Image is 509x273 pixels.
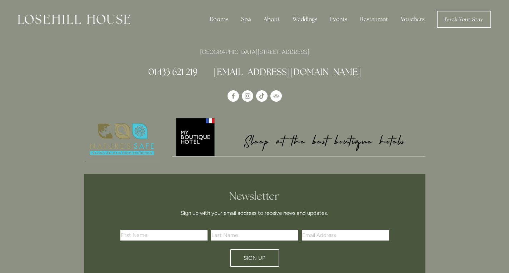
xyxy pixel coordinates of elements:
a: Losehill House Hotel & Spa [228,90,239,102]
p: Sign up with your email address to receive news and updates. [123,209,386,217]
img: Nature's Safe - Logo [84,117,160,162]
a: 01433 621 219 [148,66,198,77]
button: Sign Up [230,249,279,267]
a: Instagram [242,90,253,102]
input: Last Name [211,230,298,241]
img: My Boutique Hotel - Logo [172,117,425,156]
div: Weddings [287,12,323,26]
a: TripAdvisor [270,90,282,102]
img: Losehill House [18,15,130,24]
span: Sign Up [244,255,265,261]
a: [EMAIL_ADDRESS][DOMAIN_NAME] [214,66,361,77]
div: Rooms [204,12,234,26]
a: Vouchers [395,12,430,26]
input: First Name [120,230,208,241]
input: Email Address [302,230,389,241]
div: Restaurant [354,12,394,26]
div: About [258,12,285,26]
a: Book Your Stay [437,11,491,28]
a: TikTok [256,90,268,102]
a: My Boutique Hotel - Logo [172,117,425,157]
h2: Newsletter [123,190,386,203]
div: Spa [235,12,256,26]
p: [GEOGRAPHIC_DATA][STREET_ADDRESS] [84,47,425,57]
div: Events [324,12,353,26]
